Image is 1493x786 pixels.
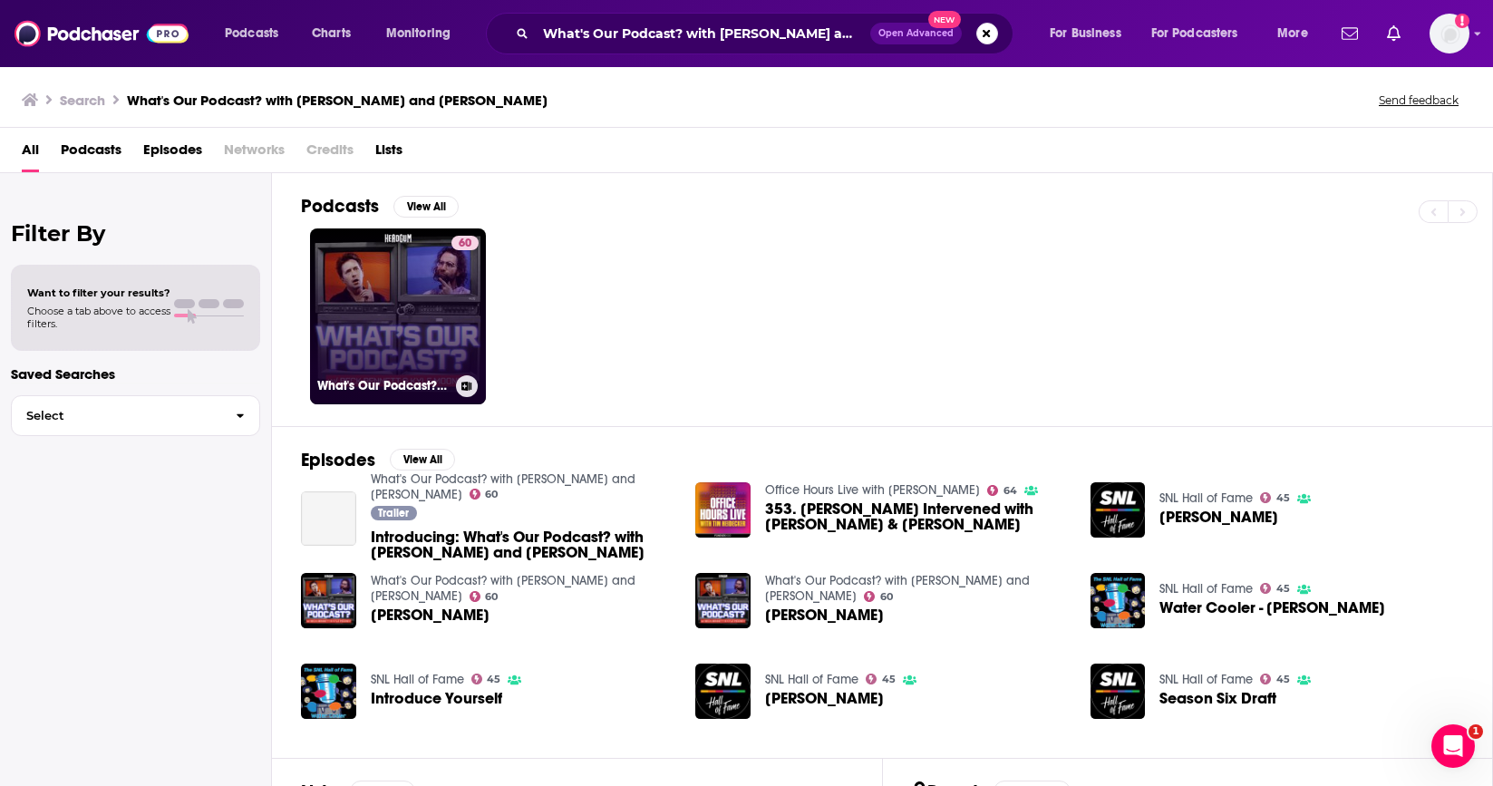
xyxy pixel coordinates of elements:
[1091,664,1146,719] img: Season Six Draft
[22,135,39,172] a: All
[765,691,884,706] a: Vanessa Bayer
[393,196,459,218] button: View All
[503,13,1031,54] div: Search podcasts, credits, & more...
[1159,672,1253,687] a: SNL Hall of Fame
[870,23,962,44] button: Open AdvancedNew
[15,16,189,51] a: Podchaser - Follow, Share and Rate Podcasts
[1455,14,1469,28] svg: Email not verified
[27,305,170,330] span: Choose a tab above to access filters.
[27,286,170,299] span: Want to filter your results?
[471,674,501,684] a: 45
[301,449,455,471] a: EpisodesView All
[1050,21,1121,46] span: For Business
[1091,482,1146,538] img: Beck Bennett
[928,11,961,28] span: New
[1260,492,1290,503] a: 45
[1380,18,1408,49] a: Show notifications dropdown
[1091,573,1146,628] img: Water Cooler - Adam Driver
[1276,494,1290,502] span: 45
[1151,21,1238,46] span: For Podcasters
[1159,509,1278,525] span: [PERSON_NAME]
[470,591,499,602] a: 60
[375,135,402,172] a: Lists
[866,674,896,684] a: 45
[459,235,471,253] span: 60
[487,675,500,684] span: 45
[765,607,884,623] a: Marc Maron
[373,19,474,48] button: open menu
[1431,724,1475,768] iframe: Intercom live chat
[371,529,674,560] span: Introducing: What's Our Podcast? with [PERSON_NAME] and [PERSON_NAME]
[301,195,379,218] h2: Podcasts
[765,482,980,498] a: Office Hours Live with Tim Heidecker
[143,135,202,172] span: Episodes
[880,593,893,601] span: 60
[695,482,751,538] img: 353. Michael Showalter Intervened with Kyle Mooney & Beck Bennett
[451,236,479,250] a: 60
[1469,724,1483,739] span: 1
[864,591,893,602] a: 60
[485,490,498,499] span: 60
[224,135,285,172] span: Networks
[1159,581,1253,597] a: SNL Hall of Fame
[301,449,375,471] h2: Episodes
[61,135,121,172] a: Podcasts
[301,195,459,218] a: PodcastsView All
[371,691,502,706] a: Introduce Yourself
[765,501,1069,532] span: 353. [PERSON_NAME] Intervened with [PERSON_NAME] & [PERSON_NAME]
[212,19,302,48] button: open menu
[12,410,221,422] span: Select
[301,573,356,628] img: Fran Gillespie
[1159,509,1278,525] a: Beck Bennett
[485,593,498,601] span: 60
[878,29,954,38] span: Open Advanced
[987,485,1017,496] a: 64
[1260,583,1290,594] a: 45
[1159,600,1385,616] span: Water Cooler - [PERSON_NAME]
[1430,14,1469,53] span: Logged in as MegaphoneSupport
[695,664,751,719] img: Vanessa Bayer
[536,19,870,48] input: Search podcasts, credits, & more...
[371,607,490,623] span: [PERSON_NAME]
[11,365,260,383] p: Saved Searches
[371,672,464,687] a: SNL Hall of Fame
[1260,674,1290,684] a: 45
[882,675,896,684] span: 45
[1276,585,1290,593] span: 45
[765,501,1069,532] a: 353. Michael Showalter Intervened with Kyle Mooney & Beck Bennett
[695,573,751,628] img: Marc Maron
[1430,14,1469,53] img: User Profile
[1277,21,1308,46] span: More
[1159,490,1253,506] a: SNL Hall of Fame
[317,378,449,393] h3: What's Our Podcast? with [PERSON_NAME] and [PERSON_NAME]
[371,573,635,604] a: What's Our Podcast? with Beck Bennett and Kyle Mooney
[310,228,486,404] a: 60What's Our Podcast? with [PERSON_NAME] and [PERSON_NAME]
[300,19,362,48] a: Charts
[371,607,490,623] a: Fran Gillespie
[1276,675,1290,684] span: 45
[306,135,354,172] span: Credits
[1430,14,1469,53] button: Show profile menu
[1159,691,1276,706] a: Season Six Draft
[1334,18,1365,49] a: Show notifications dropdown
[378,508,409,519] span: Trailer
[1139,19,1265,48] button: open menu
[765,672,858,687] a: SNL Hall of Fame
[1003,487,1017,495] span: 64
[390,449,455,471] button: View All
[312,21,351,46] span: Charts
[11,395,260,436] button: Select
[301,664,356,719] img: Introduce Yourself
[1265,19,1331,48] button: open menu
[127,92,548,109] h3: What's Our Podcast? with [PERSON_NAME] and [PERSON_NAME]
